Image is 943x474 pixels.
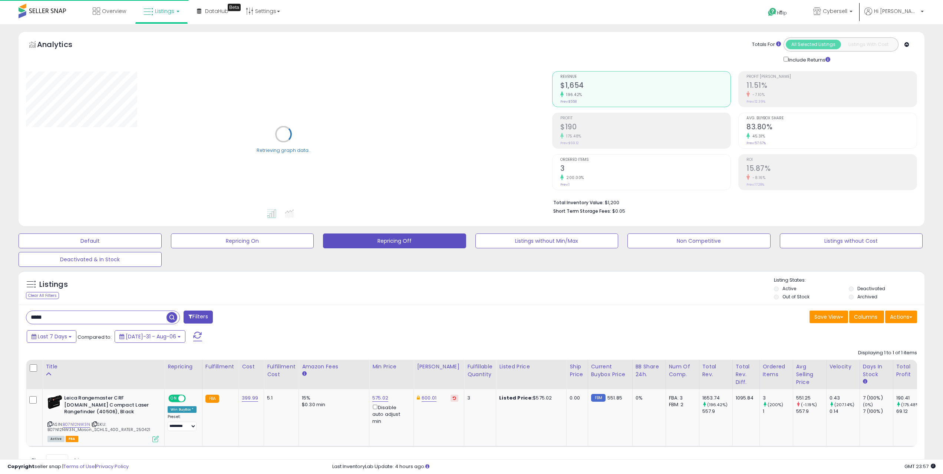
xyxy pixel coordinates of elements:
a: Terms of Use [63,463,95,470]
div: BB Share 24h. [636,363,663,378]
div: Amazon Fees [302,363,366,371]
b: Total Inventory Value: [553,199,604,206]
a: 575.02 [372,394,388,402]
div: 1095.84 [736,395,754,401]
div: Total Rev. [702,363,729,378]
div: Disable auto adjust min [372,403,408,425]
h5: Analytics [37,39,87,52]
div: Days In Stock [863,363,890,378]
button: Actions [885,311,917,323]
div: 551.25 [796,395,826,401]
div: 190.41 [896,395,926,401]
small: Prev: 17.28% [746,182,764,187]
a: B07N12NW3N [63,421,90,428]
button: Repricing On [171,233,314,248]
span: Help [777,10,787,16]
div: $575.02 [499,395,561,401]
span: ROI [746,158,917,162]
span: Show: entries [32,457,85,464]
span: Columns [854,313,877,321]
span: Ordered Items [560,158,731,162]
a: 399.99 [242,394,258,402]
div: 0% [636,395,660,401]
div: 557.9 [702,408,732,415]
div: Totals For [752,41,781,48]
div: Last InventoryLab Update: 4 hours ago. [332,463,936,470]
span: Revenue [560,75,731,79]
button: Repricing Off [323,233,466,248]
small: Prev: 12.39% [746,99,765,104]
small: FBA [205,395,219,403]
button: Non Competitive [627,233,771,248]
div: Ship Price [570,363,584,378]
button: Save View [810,311,848,323]
small: (207.14%) [834,402,854,408]
div: Displaying 1 to 1 of 1 items [858,349,917,357]
div: Fulfillment [205,363,235,371]
label: Deactivated [857,285,885,292]
span: Cybersell [823,7,847,15]
small: Prev: 1 [560,182,570,187]
div: Clear All Filters [26,292,59,299]
b: Leica Rangemaster CRF [DOMAIN_NAME] Compact Laser Rangefinder (40506), Black [64,395,154,417]
small: Prev: 57.67% [746,141,766,145]
div: 7 (100%) [863,408,893,415]
button: Listings without Cost [780,233,923,248]
button: [DATE]-31 - Aug-06 [115,330,185,343]
div: 1 [763,408,793,415]
span: Listings [155,7,174,15]
h5: Listings [39,279,68,290]
small: 175.48% [564,133,581,139]
button: All Selected Listings [786,40,841,49]
i: Get Help [768,7,777,17]
button: Filters [184,311,212,324]
div: FBA: 3 [669,395,693,401]
small: -7.10% [750,92,765,97]
a: Help [762,2,801,24]
div: ASIN: [47,395,159,441]
label: Active [782,285,796,292]
h2: $1,654 [560,81,731,91]
span: Profit [PERSON_NAME] [746,75,917,79]
div: Velocity [830,363,857,371]
div: 69.12 [896,408,926,415]
small: 45.31% [750,133,765,139]
div: FBM: 2 [669,401,693,408]
div: 3 [763,395,793,401]
button: Columns [849,311,884,323]
a: Hi [PERSON_NAME] [864,7,924,24]
span: Avg. Buybox Share [746,116,917,120]
h2: 11.51% [746,81,917,91]
button: Listings without Min/Max [475,233,619,248]
small: 200.00% [564,175,584,180]
div: Current Buybox Price [591,363,629,378]
small: (200%) [768,402,784,408]
div: 0.43 [830,395,860,401]
h2: 3 [560,164,731,174]
span: FBA [66,436,78,442]
div: Listed Price [499,363,563,371]
button: Last 7 Days [27,330,76,343]
small: -8.16% [750,175,765,180]
div: Title [46,363,161,371]
span: $0.05 [612,208,625,215]
span: ON [169,395,178,402]
div: Total Rev. Diff. [736,363,756,386]
small: 196.42% [564,92,582,97]
div: 15% [302,395,363,401]
div: 0.14 [830,408,860,415]
span: All listings currently available for purchase on Amazon [47,436,65,442]
span: 551.85 [607,394,622,401]
div: Ordered Items [763,363,790,378]
span: Profit [560,116,731,120]
label: Out of Stock [782,294,810,300]
div: Tooltip anchor [228,4,241,11]
b: Listed Price: [499,394,533,401]
small: (196.42%) [707,402,728,408]
div: 5.1 [267,395,293,401]
h2: $190 [560,123,731,133]
div: Repricing [168,363,199,371]
small: Prev: $558 [560,99,577,104]
p: Listing States: [774,277,924,284]
span: DataHub [205,7,228,15]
